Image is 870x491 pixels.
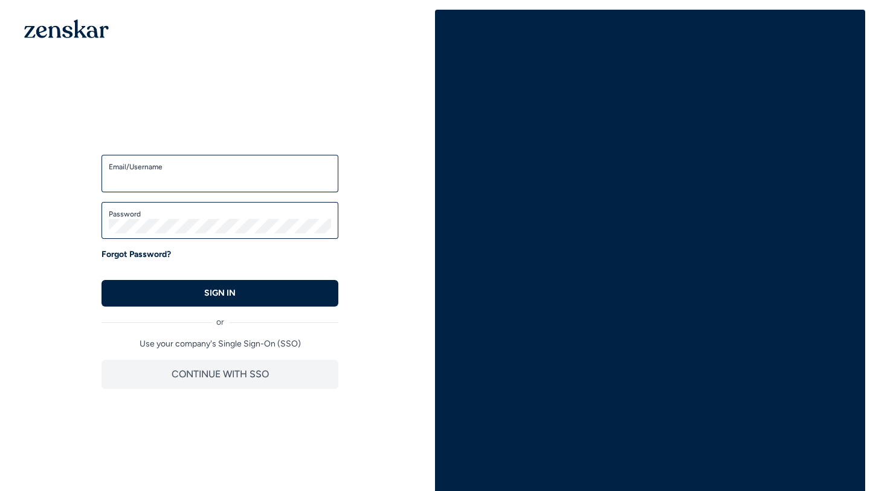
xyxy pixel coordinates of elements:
[109,209,331,219] label: Password
[101,280,338,307] button: SIGN IN
[101,360,338,389] button: CONTINUE WITH SSO
[204,287,236,299] p: SIGN IN
[24,19,109,38] img: 1OGAJ2xQqyY4LXKgY66KYq0eOWRCkrZdAb3gUhuVAqdWPZE9SRJmCz+oDMSn4zDLXe31Ii730ItAGKgCKgCCgCikA4Av8PJUP...
[109,162,331,172] label: Email/Username
[101,249,171,261] a: Forgot Password?
[101,338,338,350] p: Use your company's Single Sign-On (SSO)
[101,307,338,328] div: or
